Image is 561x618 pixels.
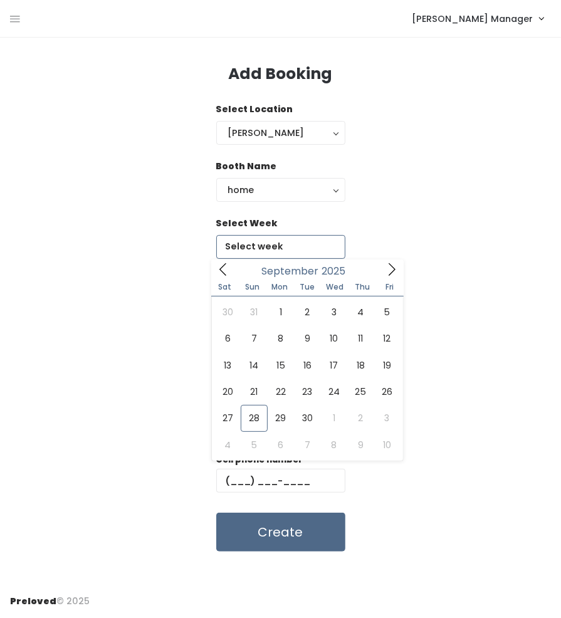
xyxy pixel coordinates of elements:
[216,235,345,259] input: Select week
[347,299,374,325] span: September 4, 2025
[214,299,241,325] span: August 30, 2025
[294,325,320,352] span: September 9, 2025
[321,405,347,431] span: October 1, 2025
[347,379,374,405] span: September 25, 2025
[268,325,294,352] span: September 8, 2025
[374,352,400,379] span: September 19, 2025
[10,585,90,608] div: © 2025
[321,379,347,405] span: September 24, 2025
[374,379,400,405] span: September 26, 2025
[268,299,294,325] span: September 1, 2025
[216,103,293,116] label: Select Location
[241,352,267,379] span: September 14, 2025
[241,325,267,352] span: September 7, 2025
[294,352,320,379] span: September 16, 2025
[266,283,294,291] span: Mon
[374,405,400,431] span: October 3, 2025
[321,352,347,379] span: September 17, 2025
[347,432,374,458] span: October 9, 2025
[214,352,241,379] span: September 13, 2025
[241,299,267,325] span: August 31, 2025
[214,405,241,431] span: September 27, 2025
[294,379,320,405] span: September 23, 2025
[216,160,277,173] label: Booth Name
[239,283,266,291] span: Sun
[10,595,56,607] span: Preloved
[321,283,349,291] span: Wed
[261,266,318,276] span: September
[374,325,400,352] span: September 12, 2025
[321,325,347,352] span: September 10, 2025
[211,283,239,291] span: Sat
[347,352,374,379] span: September 18, 2025
[216,217,278,230] label: Select Week
[214,432,241,458] span: October 4, 2025
[293,283,321,291] span: Tue
[374,432,400,458] span: October 10, 2025
[241,432,267,458] span: October 5, 2025
[347,405,374,431] span: October 2, 2025
[216,121,345,145] button: [PERSON_NAME]
[321,299,347,325] span: September 3, 2025
[216,513,345,552] button: Create
[294,432,320,458] span: October 7, 2025
[214,379,241,405] span: September 20, 2025
[268,405,294,431] span: September 29, 2025
[294,405,320,431] span: September 30, 2025
[214,325,241,352] span: September 6, 2025
[228,183,333,197] div: home
[268,379,294,405] span: September 22, 2025
[376,283,404,291] span: Fri
[241,379,267,405] span: September 21, 2025
[321,432,347,458] span: October 8, 2025
[347,325,374,352] span: September 11, 2025
[268,352,294,379] span: September 15, 2025
[228,126,333,140] div: [PERSON_NAME]
[349,283,376,291] span: Thu
[229,65,333,83] h3: Add Booking
[241,405,267,431] span: September 28, 2025
[399,5,556,32] a: [PERSON_NAME] Manager
[412,12,533,26] span: [PERSON_NAME] Manager
[216,469,345,493] input: (___) ___-____
[374,299,400,325] span: September 5, 2025
[216,178,345,202] button: home
[318,263,356,279] input: Year
[294,299,320,325] span: September 2, 2025
[268,432,294,458] span: October 6, 2025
